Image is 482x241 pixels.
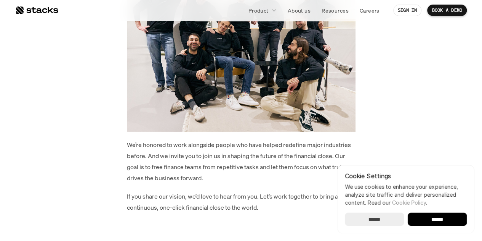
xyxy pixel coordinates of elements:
[345,173,467,179] p: Cookie Settings
[127,191,355,213] p: If you share our vision, we’d love to hear from you. Let’s work together to bring a continuous, o...
[288,6,311,15] p: About us
[345,183,467,207] p: We use cookies to enhance your experience, analyze site traffic and deliver personalized content.
[90,146,123,151] a: Privacy Policy
[392,199,426,206] a: Cookie Policy
[360,6,380,15] p: Careers
[432,8,462,13] p: BOOK A DEMO
[248,6,269,15] p: Product
[355,3,384,17] a: Careers
[317,3,353,17] a: Resources
[322,6,349,15] p: Resources
[427,5,467,16] a: BOOK A DEMO
[368,199,427,206] span: Read our .
[283,3,315,17] a: About us
[398,8,417,13] p: SIGN IN
[393,5,422,16] a: SIGN IN
[127,139,355,183] p: We’re honored to work alongside people who have helped redefine major industries before. And we i...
